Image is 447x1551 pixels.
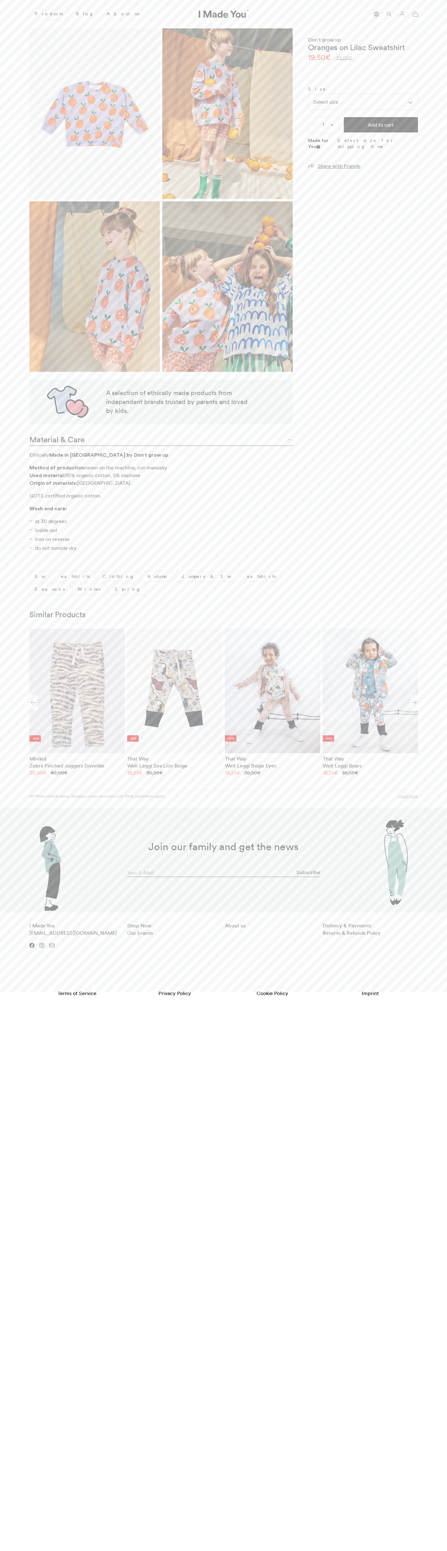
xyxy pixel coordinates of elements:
[29,451,221,459] p: Ethically
[317,146,319,148] img: Info sign
[29,629,125,753] a: -50%
[323,769,338,776] bdi: 18,25
[335,769,338,776] span: €
[29,505,67,512] strong: Wash and care:
[97,571,140,581] a: Clothing
[127,922,151,929] a: Shop Now
[326,117,339,132] span: +
[308,86,418,93] label: Size
[43,769,47,776] span: €
[244,769,261,776] bdi: 36,50
[336,55,353,61] bdi: 39,00
[29,464,86,471] strong: Method of production:
[308,117,321,132] span: -
[318,163,360,169] span: Share with Friends
[398,793,418,799] a: Learn more
[225,755,320,762] div: That Way
[53,841,394,853] h2: Join our family and get the news
[106,388,252,415] p: A selection of ethically made products from independent brands trusted by parents and loved by kids.
[237,769,240,776] span: €
[29,930,117,936] a: [EMAIL_ADDRESS][DOMAIN_NAME]
[323,986,418,1000] a: Imprint
[225,986,320,1000] a: Cookie Policy
[29,431,293,446] a: Material & Care
[29,464,221,487] p: sewn on the machine, cut manually 95% organic cotton, 5% elastane [GEOGRAPHIC_DATA]
[323,762,418,769] h2: Welt Leggi Bears
[225,769,240,776] bdi: 18,25
[49,452,168,458] strong: Made in [GEOGRAPHIC_DATA] by Don’t grow up
[344,117,418,132] button: Add to cart
[127,735,139,742] li: -50%
[29,492,101,499] span: GOTS certified organic cotton.
[225,629,320,753] a: -50%
[110,584,146,594] a: Spring
[342,769,358,776] bdi: 36,50
[176,571,281,581] a: Jumpers & Sweatshirts
[308,163,360,169] a: Share with Friends
[29,793,165,799] p: All Prices include taxes. Shipping is free for orders over 100€, restrictions apply.
[139,769,143,776] span: €
[29,755,125,776] a: Minikid Zebra Pinched Joggers Dovelike 40,00€ 20,00€
[127,755,222,762] div: That Way
[146,769,163,776] bdi: 36,50
[29,769,47,776] bdi: 20,00
[337,138,418,150] p: Select size for shipping time
[225,922,246,929] a: About us
[323,629,418,753] a: -50%
[127,762,222,769] h2: Welt Leggi Sea Lion Beige
[29,480,77,486] strong: Origin of materials:
[29,629,125,776] section: 1 / 8
[323,629,418,776] section: 4 / 8
[29,610,418,619] h2: Similar Products
[127,755,222,776] a: That Way Welt Leggi Sea Lion Beige 36,50€ 18,25€
[29,8,68,20] a: Products
[297,866,320,879] button: Subscribe
[225,755,320,776] a: That Way Welt Leggi Beige Eyes 36,50€ 18,25€
[257,769,261,776] span: €
[323,735,334,742] li: -50%
[29,755,125,762] div: Minikid
[225,735,236,742] li: -50%
[323,930,381,936] a: Returns & Refunds Policy
[323,922,371,929] a: Delivery & Payments
[29,922,125,937] p: I Made You
[29,695,37,710] div: Previous slide
[349,55,353,61] span: €
[29,526,221,534] li: inside out
[29,472,65,478] strong: Used material:
[127,629,222,776] section: 2 / 8
[355,769,358,776] span: €
[50,769,68,776] bdi: 40,00
[29,584,70,594] a: Seasons
[308,43,405,52] h1: Oranges on Lilac Sweatshirt
[308,94,418,109] div: Select size
[308,138,328,150] strong: Made for You
[29,735,41,742] li: -50%
[64,769,68,776] span: €
[29,544,221,552] li: do not tumble dry
[127,629,222,753] a: -50%
[102,9,144,19] a: About us
[142,571,174,581] a: Autumn
[225,762,320,769] h2: Welt Leggi Beige Eyes
[29,535,221,543] li: iron on reverse
[127,986,222,1000] a: Privacy Policy
[127,769,143,776] bdi: 18,25
[127,930,153,936] a: Our brands
[159,769,163,776] span: €
[29,986,125,1000] a: Terms of Service
[225,629,320,776] section: 3 / 8
[323,755,418,776] a: That Way Welt Leggi Bears 36,50€ 18,25€
[326,52,331,62] span: €
[308,52,331,62] bdi: 19,50
[71,9,99,19] a: Blog
[73,584,107,594] a: Winter
[29,517,221,525] li: at 30 degrees
[308,36,341,43] a: Don't grow up
[410,695,418,710] div: Next slide
[308,117,339,132] input: Qty
[323,755,418,762] div: That Way
[29,571,95,581] a: Sweatshirts
[29,762,125,769] h2: Zebra Pinched Joggers Dovelike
